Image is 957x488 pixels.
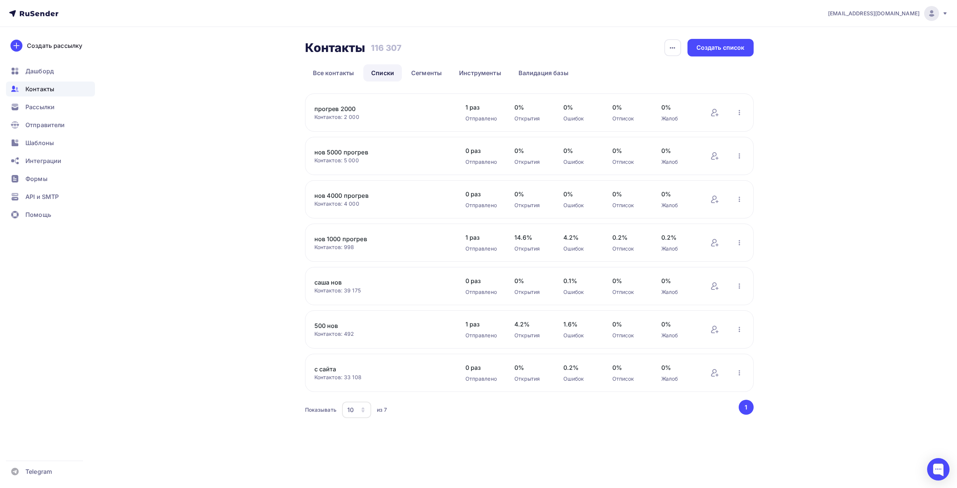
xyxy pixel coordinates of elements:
[465,276,499,285] span: 0 раз
[314,157,450,164] div: Контактов: 5 000
[563,146,597,155] span: 0%
[612,158,646,166] div: Отписок
[612,363,646,372] span: 0%
[25,192,59,201] span: API и SMTP
[612,202,646,209] div: Отписок
[737,400,754,415] ul: Pagination
[347,405,354,414] div: 10
[314,234,441,243] a: нов 1000 прогрев
[6,117,95,132] a: Отправители
[661,233,695,242] span: 0.2%
[612,320,646,329] span: 0%
[514,375,548,383] div: Открытия
[314,365,441,374] a: с сайта
[465,375,499,383] div: Отправлено
[403,64,450,82] a: Сегменты
[314,287,450,294] div: Контактов: 39 175
[514,103,548,112] span: 0%
[514,363,548,372] span: 0%
[563,202,597,209] div: Ошибок
[514,115,548,122] div: Открытия
[465,103,499,112] span: 1 раз
[25,174,47,183] span: Формы
[25,120,65,129] span: Отправители
[25,85,54,93] span: Контакты
[696,43,745,52] div: Создать список
[563,363,597,372] span: 0.2%
[451,64,509,82] a: Инструменты
[314,148,441,157] a: нов 5000 прогрев
[563,103,597,112] span: 0%
[661,363,695,372] span: 0%
[563,288,597,296] div: Ошибок
[314,191,441,200] a: нов 4000 прогрев
[465,190,499,199] span: 0 раз
[828,10,920,17] span: [EMAIL_ADDRESS][DOMAIN_NAME]
[465,288,499,296] div: Отправлено
[828,6,948,21] a: [EMAIL_ADDRESS][DOMAIN_NAME]
[612,115,646,122] div: Отписок
[661,332,695,339] div: Жалоб
[612,233,646,242] span: 0.2%
[25,67,54,76] span: Дашборд
[465,202,499,209] div: Отправлено
[612,332,646,339] div: Отписок
[314,321,441,330] a: 500 нов
[511,64,576,82] a: Валидация базы
[739,400,754,415] button: Go to page 1
[514,146,548,155] span: 0%
[305,40,366,55] h2: Контакты
[661,146,695,155] span: 0%
[465,115,499,122] div: Отправлено
[661,320,695,329] span: 0%
[514,233,548,242] span: 14.6%
[377,406,387,414] div: из 7
[465,158,499,166] div: Отправлено
[612,103,646,112] span: 0%
[27,41,82,50] div: Создать рассылку
[661,288,695,296] div: Жалоб
[25,102,55,111] span: Рассылки
[514,288,548,296] div: Открытия
[305,406,336,414] div: Показывать
[25,210,51,219] span: Помощь
[314,243,450,251] div: Контактов: 998
[342,401,372,418] button: 10
[612,375,646,383] div: Отписок
[612,245,646,252] div: Отписок
[563,320,597,329] span: 1.6%
[465,320,499,329] span: 1 раз
[371,43,402,53] h3: 116 307
[612,276,646,285] span: 0%
[661,245,695,252] div: Жалоб
[6,82,95,96] a: Контакты
[563,115,597,122] div: Ошибок
[661,190,695,199] span: 0%
[314,374,450,381] div: Контактов: 33 108
[25,138,54,147] span: Шаблоны
[563,190,597,199] span: 0%
[314,200,450,208] div: Контактов: 4 000
[6,171,95,186] a: Формы
[514,202,548,209] div: Открытия
[563,245,597,252] div: Ошибок
[563,158,597,166] div: Ошибок
[563,276,597,285] span: 0.1%
[465,146,499,155] span: 0 раз
[465,233,499,242] span: 1 раз
[661,202,695,209] div: Жалоб
[514,320,548,329] span: 4.2%
[6,64,95,79] a: Дашборд
[6,135,95,150] a: Шаблоны
[6,99,95,114] a: Рассылки
[612,190,646,199] span: 0%
[465,363,499,372] span: 0 раз
[514,276,548,285] span: 0%
[514,245,548,252] div: Открытия
[514,190,548,199] span: 0%
[25,467,52,476] span: Telegram
[612,146,646,155] span: 0%
[465,245,499,252] div: Отправлено
[661,103,695,112] span: 0%
[661,158,695,166] div: Жалоб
